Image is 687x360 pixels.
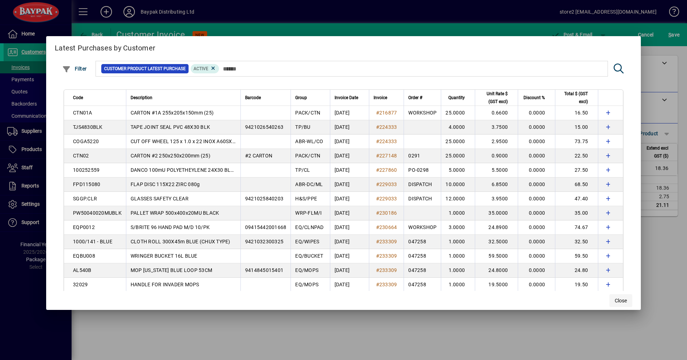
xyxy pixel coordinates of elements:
[475,177,518,192] td: 6.8500
[404,163,441,177] td: PO-0298
[295,153,320,159] span: PACK/CTN
[379,110,397,116] span: 216877
[131,110,214,116] span: CARTON #1A 255x205x150mm (25)
[245,196,283,201] span: 9421025840203
[245,94,287,102] div: Barcode
[374,166,400,174] a: #227860
[475,278,518,292] td: 19.5000
[441,135,475,149] td: 25.0000
[379,138,397,144] span: 224333
[245,239,283,244] span: 9421032300325
[376,167,379,173] span: #
[73,167,99,173] span: 100252559
[245,153,272,159] span: #2 CARTON
[295,267,318,273] span: EQ/MOPS
[475,220,518,235] td: 24.8900
[379,153,397,159] span: 227148
[518,149,555,163] td: 0.0000
[404,220,441,235] td: WORKSHOP
[518,263,555,278] td: 0.0000
[374,223,400,231] a: #230664
[376,196,379,201] span: #
[404,149,441,163] td: 0291
[245,267,283,273] span: 9414845015401
[555,278,598,292] td: 19.50
[295,239,319,244] span: EQ/WIPES
[376,138,379,144] span: #
[295,210,322,216] span: WRP-FLM/I
[518,120,555,135] td: 0.0000
[555,235,598,249] td: 32.50
[555,192,598,206] td: 47.40
[376,210,379,216] span: #
[131,253,198,259] span: WRINGER BUCKET 16L BLUE
[475,249,518,263] td: 59.5000
[475,163,518,177] td: 5.5000
[73,282,88,287] span: 32029
[404,278,441,292] td: 047258
[131,94,236,102] div: Description
[475,106,518,120] td: 0.6600
[374,195,400,203] a: #229033
[245,94,261,102] span: Barcode
[73,239,112,244] span: 1000/141 - BLUE
[73,253,95,259] span: EQBU008
[615,297,627,305] span: Close
[245,124,283,130] span: 9421026540263
[374,209,400,217] a: #230186
[560,90,588,106] span: Total $ (GST excl)
[73,210,122,216] span: PW50040020MUBLK
[441,149,475,163] td: 25.0000
[404,177,441,192] td: DISPATCH
[518,220,555,235] td: 0.0000
[379,196,397,201] span: 229033
[408,94,422,102] span: Order #
[330,220,369,235] td: [DATE]
[518,106,555,120] td: 0.0000
[404,235,441,249] td: 047258
[131,94,152,102] span: Description
[518,163,555,177] td: 0.0000
[330,135,369,149] td: [DATE]
[555,120,598,135] td: 15.00
[475,149,518,163] td: 0.9000
[330,177,369,192] td: [DATE]
[295,181,323,187] span: ABR-DC/ML
[522,94,551,102] div: Discount %
[73,196,97,201] span: SGGP.CLR
[335,94,358,102] span: Invoice Date
[609,294,632,307] button: Close
[379,282,397,287] span: 233309
[448,94,465,102] span: Quantity
[295,110,320,116] span: PACK/CTN
[404,192,441,206] td: DISPATCH
[475,206,518,220] td: 35.0000
[330,263,369,278] td: [DATE]
[479,90,508,106] span: Unit Rate $ (GST excl)
[555,249,598,263] td: 59.50
[131,196,189,201] span: GLASSES SAFETY CLEAR
[73,110,92,116] span: CTN01A
[131,282,199,287] span: HANDLE FOR INVADER MOPS
[73,138,99,144] span: COGA5220
[73,153,89,159] span: CTN02
[131,239,230,244] span: CLOTH ROLL 300X45m BLUE (CHUX TYPE)
[555,177,598,192] td: 68.50
[555,163,598,177] td: 27.50
[374,94,387,102] span: Invoice
[376,224,379,230] span: #
[374,137,400,145] a: #224333
[131,210,219,216] span: PALLET WRAP 500x400x20MU BLACK
[295,224,323,230] span: EQ/CLNPAD
[295,94,325,102] div: Group
[295,253,323,259] span: EQ/BUCKET
[194,66,208,71] span: Active
[518,206,555,220] td: 0.0000
[441,220,475,235] td: 3.0000
[104,65,186,72] span: Customer Product Latest Purchase
[374,180,400,188] a: #229033
[555,106,598,120] td: 16.50
[374,281,400,288] a: #233309
[335,94,365,102] div: Invoice Date
[330,278,369,292] td: [DATE]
